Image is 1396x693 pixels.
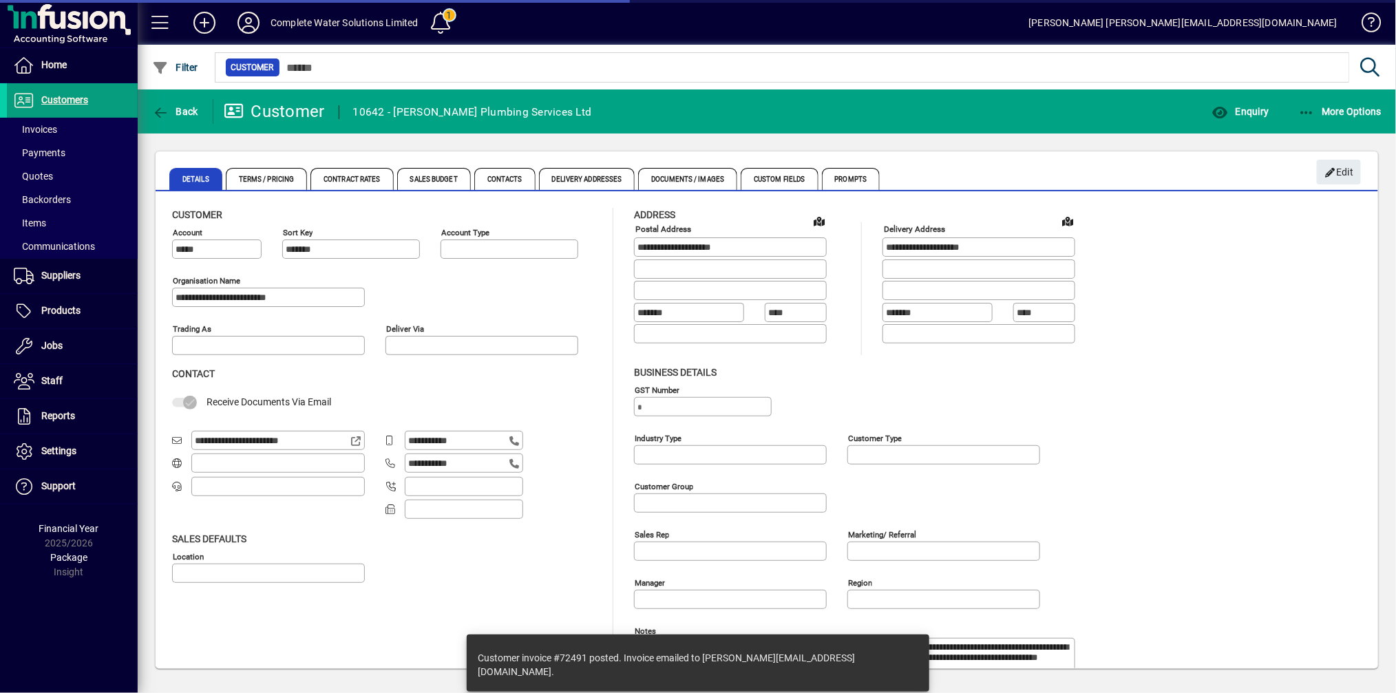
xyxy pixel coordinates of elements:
div: Complete Water Solutions Limited [271,12,419,34]
span: Reports [41,410,75,421]
a: Reports [7,399,138,434]
span: Sales Budget [397,168,471,190]
span: Custom Fields [741,168,818,190]
button: More Options [1295,99,1386,124]
span: Customers [41,94,88,105]
span: Terms / Pricing [226,168,308,190]
mat-label: Organisation name [173,276,240,286]
button: Add [182,10,226,35]
a: Home [7,48,138,83]
span: Contract Rates [310,168,393,190]
mat-label: Deliver via [386,324,424,334]
a: Quotes [7,164,138,188]
span: Business details [634,367,717,378]
a: View on map [808,210,830,232]
a: Staff [7,364,138,398]
span: Prompts [822,168,880,190]
a: Jobs [7,329,138,363]
a: Invoices [7,118,138,141]
a: Suppliers [7,259,138,293]
span: Contacts [474,168,536,190]
mat-label: Account Type [441,228,489,237]
button: Back [149,99,202,124]
a: View on map [1057,210,1079,232]
span: Address [634,209,675,220]
app-page-header-button: Back [138,99,213,124]
a: Support [7,469,138,504]
span: Suppliers [41,270,81,281]
mat-label: Account [173,228,202,237]
mat-label: Sort key [283,228,313,237]
span: Edit [1324,161,1354,184]
div: Customer [224,100,325,122]
span: Items [14,217,46,228]
button: Profile [226,10,271,35]
a: Settings [7,434,138,469]
span: Quotes [14,171,53,182]
button: Enquiry [1208,99,1272,124]
span: Back [152,106,198,117]
span: Customer [172,209,222,220]
mat-label: Location [173,551,204,561]
span: Customer [231,61,274,74]
div: 10642 - [PERSON_NAME] Plumbing Services Ltd [353,101,592,123]
span: Package [50,552,87,563]
mat-label: Sales rep [635,529,669,539]
a: Payments [7,141,138,164]
mat-label: Region [848,577,872,587]
a: Items [7,211,138,235]
span: Support [41,480,76,491]
span: Contact [172,368,215,379]
div: Customer invoice #72491 posted. Invoice emailed to [PERSON_NAME][EMAIL_ADDRESS][DOMAIN_NAME]. [478,651,905,679]
a: Backorders [7,188,138,211]
span: Documents / Images [638,168,737,190]
span: Home [41,59,67,70]
span: Filter [152,62,198,73]
mat-label: Trading as [173,324,211,334]
mat-label: Industry type [635,433,681,443]
span: Receive Documents Via Email [207,396,331,407]
span: Products [41,305,81,316]
span: Sales defaults [172,533,246,544]
span: Backorders [14,194,71,205]
span: Jobs [41,340,63,351]
span: Settings [41,445,76,456]
button: Filter [149,55,202,80]
mat-label: Customer group [635,481,693,491]
a: Knowledge Base [1351,3,1379,47]
span: Communications [14,241,95,252]
span: Staff [41,375,63,386]
mat-label: Manager [635,577,665,587]
span: Invoices [14,124,57,135]
mat-label: Marketing/ Referral [848,529,916,539]
button: Edit [1317,160,1361,184]
span: Details [169,168,222,190]
div: [PERSON_NAME] [PERSON_NAME][EMAIL_ADDRESS][DOMAIN_NAME] [1028,12,1337,34]
span: Payments [14,147,65,158]
span: Delivery Addresses [539,168,635,190]
mat-label: Customer type [848,433,902,443]
a: Communications [7,235,138,258]
mat-label: GST Number [635,385,679,394]
span: More Options [1298,106,1382,117]
span: Financial Year [39,523,99,534]
a: Products [7,294,138,328]
span: Enquiry [1212,106,1269,117]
